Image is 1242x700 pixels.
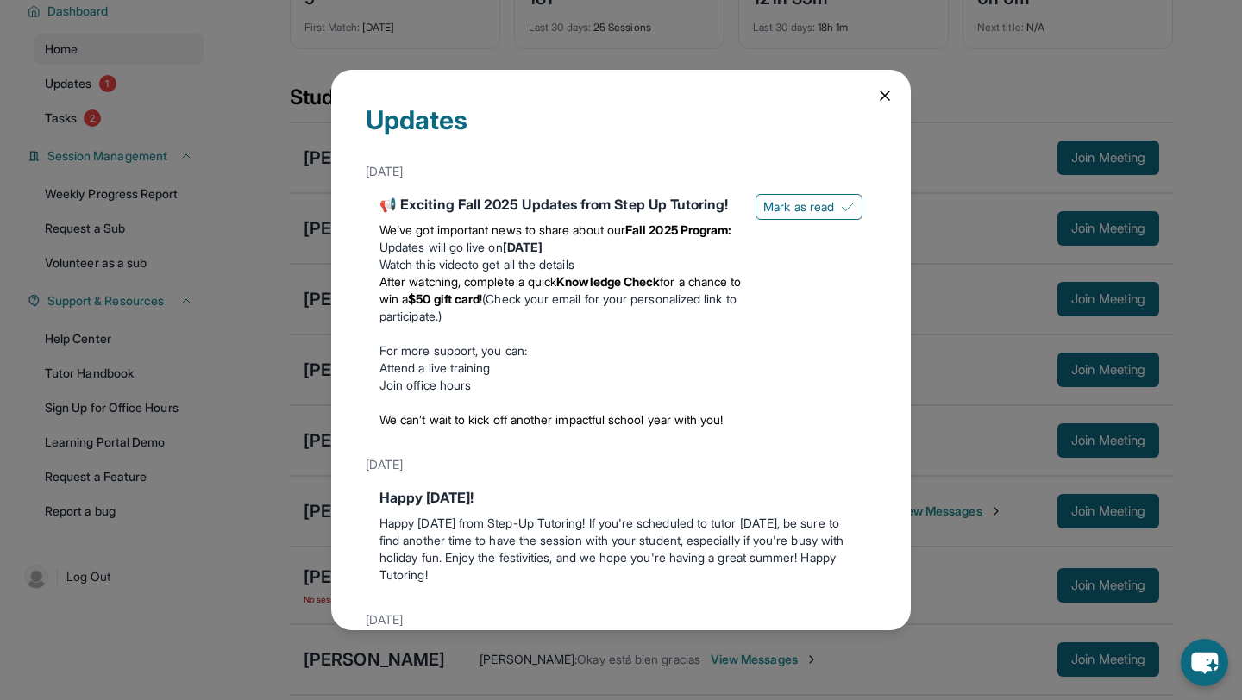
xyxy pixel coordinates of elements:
[503,240,543,254] strong: [DATE]
[379,222,625,237] span: We’ve got important news to share about our
[379,256,742,273] li: to get all the details
[379,274,556,289] span: After watching, complete a quick
[366,156,876,187] div: [DATE]
[379,194,742,215] div: 📢 Exciting Fall 2025 Updates from Step Up Tutoring!
[379,342,742,359] p: For more support, you can:
[408,291,480,306] strong: $50 gift card
[366,449,876,480] div: [DATE]
[366,604,876,635] div: [DATE]
[379,257,468,272] a: Watch this video
[841,200,855,214] img: Mark as read
[379,515,862,584] p: Happy [DATE] from Step-Up Tutoring! If you're scheduled to tutor [DATE], be sure to find another ...
[556,274,660,289] strong: Knowledge Check
[379,487,862,508] div: Happy [DATE]!
[763,198,834,216] span: Mark as read
[379,378,471,392] a: Join office hours
[379,273,742,325] li: (Check your email for your personalized link to participate.)
[625,222,731,237] strong: Fall 2025 Program:
[379,412,724,427] span: We can’t wait to kick off another impactful school year with you!
[480,291,482,306] span: !
[379,239,742,256] li: Updates will go live on
[379,360,491,375] a: Attend a live training
[1181,639,1228,686] button: chat-button
[366,104,876,156] div: Updates
[756,194,862,220] button: Mark as read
